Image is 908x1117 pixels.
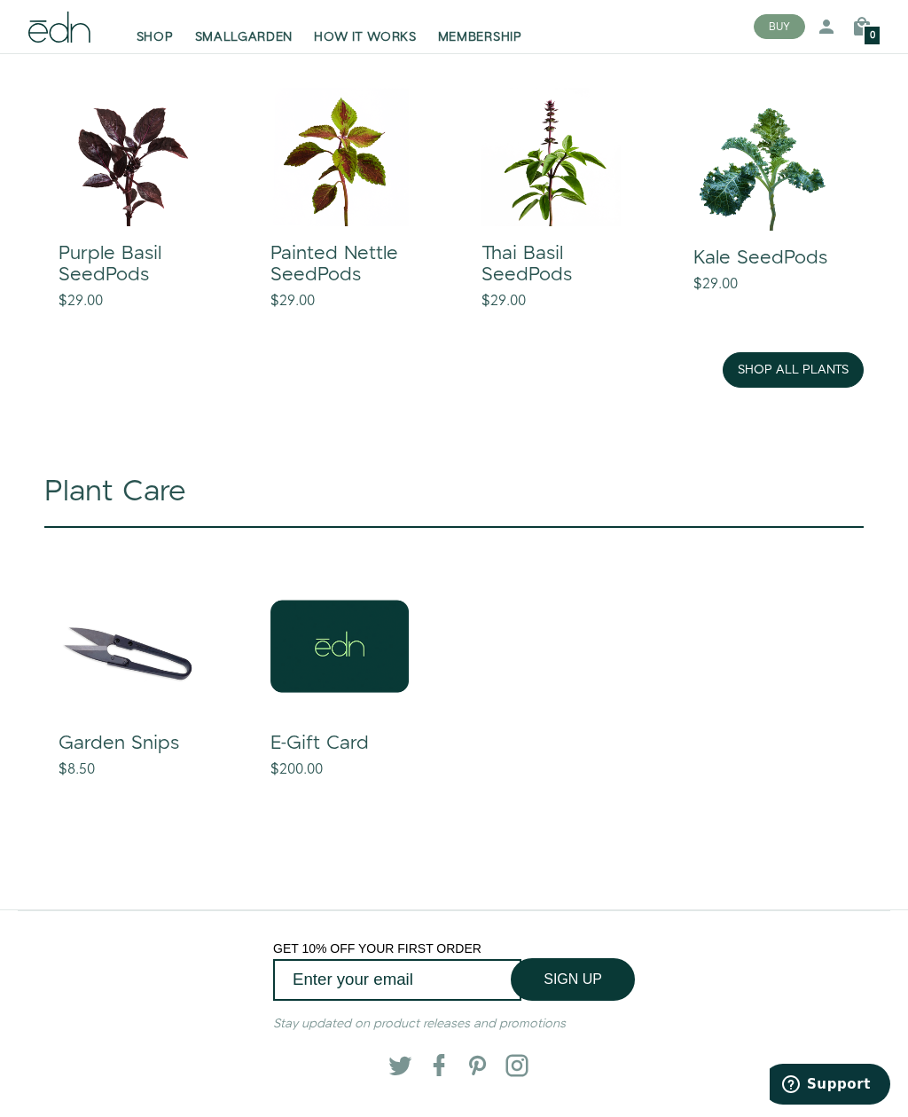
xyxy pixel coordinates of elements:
a: HOW IT WORKS [303,7,427,46]
span: 0 [870,31,875,41]
span: GET 10% OFF YOUR FIRST ORDER [273,941,481,956]
img: Painted Nettle SeedPods [270,88,410,227]
a: SMALLGARDEN [184,7,304,46]
img: Kale SeedPods [693,88,833,231]
iframe: Opens a widget where you can find more information [770,1064,890,1108]
div: $29.00 [270,292,427,312]
span: HOW IT WORKS [314,28,416,46]
span: SHOP [137,28,174,46]
button: BUY [754,14,805,39]
em: Stay updated on product releases and promotions [273,1015,566,1033]
img: Thai Basil SeedPods [481,88,621,227]
span: MEMBERSHIP [438,28,522,46]
button: SIGN UP [511,958,635,1001]
img: Garden Snips [59,577,198,716]
div: $29.00 [693,275,850,295]
a: E-Gift Card [270,730,369,757]
a: Garden Snips [59,730,179,757]
div: $29.00 [481,292,638,312]
h4: Plant Care [44,476,864,529]
img: E-Gift Card [270,577,410,716]
div: $200.00 [270,760,427,781]
div: $29.00 [59,292,215,312]
a: shop all plants [723,352,864,388]
a: Kale SeedPods [693,245,827,271]
a: SHOP [126,7,184,46]
img: Purple Basil SeedPods [59,88,198,227]
span: SMALLGARDEN [195,28,294,46]
a: Purple Basil SeedPods [59,240,161,287]
div: $8.50 [59,760,215,781]
a: Painted Nettle SeedPods [270,240,398,287]
a: MEMBERSHIP [427,7,533,46]
input: Enter your email [273,959,521,1001]
a: Thai Basil SeedPods [481,240,572,287]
